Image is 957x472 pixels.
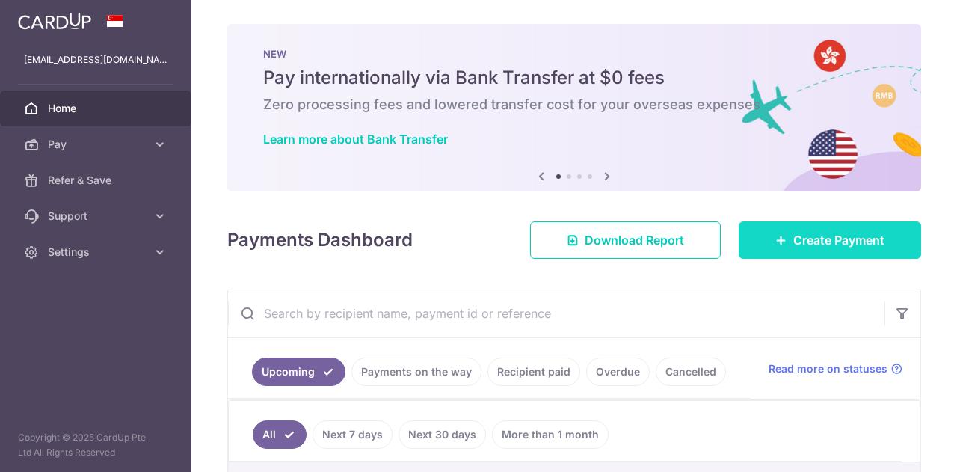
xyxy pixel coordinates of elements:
h5: Pay internationally via Bank Transfer at $0 fees [263,66,885,90]
img: Bank transfer banner [227,24,921,191]
a: Payments on the way [351,358,481,386]
a: Next 7 days [313,420,393,449]
a: Overdue [586,358,650,386]
span: Read more on statuses [769,361,887,376]
span: Create Payment [793,231,884,249]
a: Read more on statuses [769,361,902,376]
span: Home [48,101,147,116]
a: Upcoming [252,358,345,386]
a: Learn more about Bank Transfer [263,132,448,147]
img: CardUp [18,12,91,30]
h6: Zero processing fees and lowered transfer cost for your overseas expenses [263,96,885,114]
span: Download Report [585,231,684,249]
a: All [253,420,307,449]
a: More than 1 month [492,420,609,449]
span: Pay [48,137,147,152]
a: Recipient paid [487,358,580,386]
a: Download Report [530,221,721,259]
p: NEW [263,48,885,60]
a: Cancelled [656,358,726,386]
a: Create Payment [739,221,921,259]
span: Refer & Save [48,173,147,188]
span: Settings [48,245,147,260]
span: Support [48,209,147,224]
a: Next 30 days [399,420,486,449]
h4: Payments Dashboard [227,227,413,254]
p: [EMAIL_ADDRESS][DOMAIN_NAME] [24,52,167,67]
input: Search by recipient name, payment id or reference [228,289,884,337]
